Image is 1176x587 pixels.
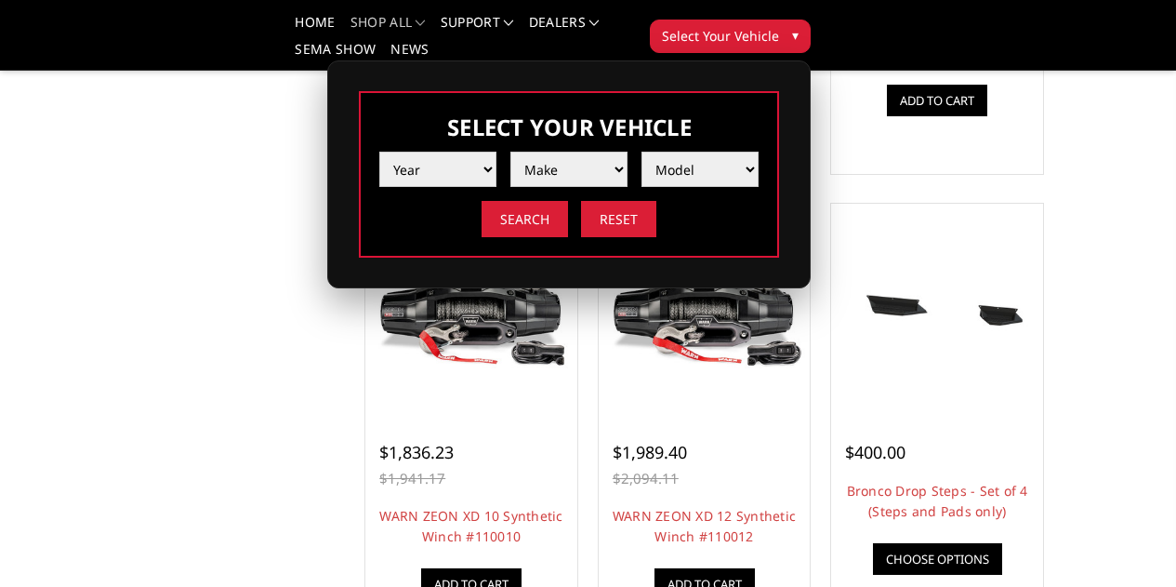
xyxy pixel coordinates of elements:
[887,85,987,116] a: Add to Cart
[441,16,514,43] a: Support
[662,26,779,46] span: Select Your Vehicle
[379,441,454,463] span: $1,836.23
[482,201,568,237] input: Search
[581,201,656,237] input: Reset
[390,43,429,70] a: News
[295,43,376,70] a: SEMA Show
[836,255,1038,366] img: Bronco Drop Steps - Set of 4 (Steps and Pads only)
[379,469,445,487] span: $1,941.17
[295,16,335,43] a: Home
[510,152,628,187] select: Please select the value from list.
[603,208,806,411] a: WARN ZEON XD 12 Synthetic Winch #110012 WARN ZEON XD 12 Synthetic Winch #110012
[847,482,1028,520] a: Bronco Drop Steps - Set of 4 (Steps and Pads only)
[603,247,806,373] img: WARN ZEON XD 12 Synthetic Winch #110012
[379,507,562,545] a: WARN ZEON XD 10 Synthetic Winch #110010
[845,441,905,463] span: $400.00
[792,25,799,45] span: ▾
[370,247,573,373] img: WARN ZEON XD 10 Synthetic Winch #110010
[613,469,679,487] span: $2,094.11
[873,543,1002,575] a: Choose Options
[379,112,759,142] h3: Select Your Vehicle
[529,16,600,43] a: Dealers
[650,20,811,53] button: Select Your Vehicle
[379,152,496,187] select: Please select the value from list.
[1083,498,1176,587] iframe: Chat Widget
[613,507,796,545] a: WARN ZEON XD 12 Synthetic Winch #110012
[836,208,1038,411] a: Bronco Drop Steps - Set of 4 (Steps and Pads only) Bronco Drop Steps - Set of 4 (Steps and Pads o...
[370,208,573,411] a: WARN ZEON XD 10 Synthetic Winch #110010 WARN ZEON XD 10 Synthetic Winch #110010
[613,441,687,463] span: $1,989.40
[350,16,426,43] a: shop all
